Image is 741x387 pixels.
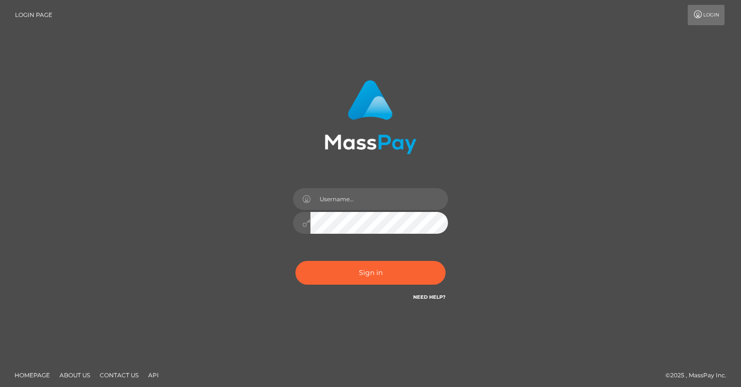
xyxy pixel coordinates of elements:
a: Login [688,5,725,25]
a: About Us [56,368,94,383]
a: Contact Us [96,368,142,383]
a: API [144,368,163,383]
div: © 2025 , MassPay Inc. [665,370,734,381]
a: Need Help? [413,294,446,300]
a: Homepage [11,368,54,383]
button: Sign in [295,261,446,285]
a: Login Page [15,5,52,25]
img: MassPay Login [324,80,417,154]
input: Username... [310,188,448,210]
